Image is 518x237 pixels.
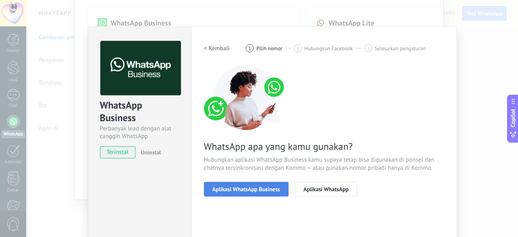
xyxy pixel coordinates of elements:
span: Aplikasi WhatsApp [304,186,349,192]
span: Copilot [509,109,517,127]
button: Aplikasi WhatsApp Business [204,182,289,196]
span: Aplikasi WhatsApp Business [212,186,280,192]
span: Selesaikan pengaturan [375,45,426,51]
span: Hubungkan aplikasi WhatsApp Business kamu supaya tetap bisa digunakan di ponsel dan chatnya tersi... [204,156,444,172]
div: Perbanyak lead dengan alat canggih WhatsApp [100,125,180,140]
span: 1 [248,45,251,52]
span: 3 [367,45,369,52]
span: Uninstal [141,149,161,156]
div: WhatsApp Business [100,99,180,125]
span: terinstal [100,146,136,158]
button: Aplikasi WhatsApp [295,182,357,196]
span: 2 [297,45,299,52]
span: Hubungkan Facebook [304,45,353,51]
h2: < Kembali [204,45,230,52]
button: < Kembali [204,41,230,56]
span: Pilih nomor [256,45,282,51]
span: WhatsApp apa yang kamu gunakan? [204,140,444,153]
img: connect number [204,65,289,130]
button: Uninstal [138,146,161,158]
img: logo_main.png [100,41,181,96]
